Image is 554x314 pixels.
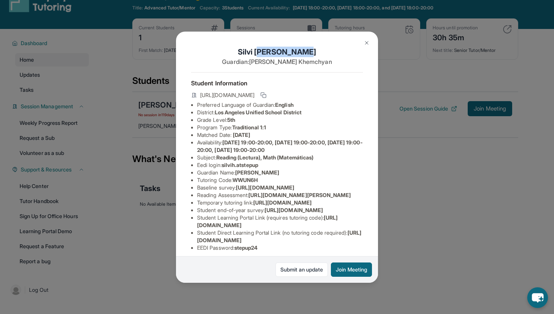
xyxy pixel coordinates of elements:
span: English [275,102,294,108]
li: Reading Assessment : [197,191,363,199]
li: Tutoring Code : [197,176,363,184]
span: [PERSON_NAME] [235,169,279,176]
li: Temporary tutoring link : [197,199,363,206]
li: Availability: [197,139,363,154]
span: Reading (Lectura), Math (Matemáticas) [216,154,314,161]
p: Guardian: [PERSON_NAME] Khemchyan [191,57,363,66]
button: Copy link [259,91,268,100]
li: Preferred Language of Guardian: [197,101,363,109]
span: [URL][DOMAIN_NAME] [253,199,312,206]
li: Student end-of-year survey : [197,206,363,214]
span: 5th [227,117,235,123]
li: Matched Date: [197,131,363,139]
a: Submit an update [275,262,328,277]
img: Close Icon [364,40,370,46]
li: Student Learning Portal Link (requires tutoring code) : [197,214,363,229]
li: Program Type: [197,124,363,131]
span: Traditional 1:1 [232,124,266,130]
li: EEDI Password : [197,244,363,252]
li: District: [197,109,363,116]
span: stepup24 [234,244,258,251]
span: [URL][DOMAIN_NAME] [236,184,294,191]
span: [URL][DOMAIN_NAME] [200,91,254,99]
span: WWUN6H [233,177,258,183]
span: [DATE] [233,132,250,138]
li: Subject : [197,154,363,161]
li: Grade Level: [197,116,363,124]
span: [URL][DOMAIN_NAME] [265,207,323,213]
li: Student Direct Learning Portal Link (no tutoring code required) : [197,229,363,244]
button: chat-button [527,287,548,308]
span: [DATE] 19:00-20:00, [DATE] 19:00-20:00, [DATE] 19:00-20:00, [DATE] 19:00-20:00 [197,139,363,153]
span: silvih.atstepup [222,162,258,168]
li: Eedi login : [197,161,363,169]
li: Baseline survey : [197,184,363,191]
button: Join Meeting [331,262,372,277]
span: [URL][DOMAIN_NAME][PERSON_NAME] [248,192,351,198]
li: Guardian Name : [197,169,363,176]
h4: Student Information [191,79,363,88]
h1: Silvi [PERSON_NAME] [191,47,363,57]
span: Los Angeles Unified School District [215,109,301,115]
